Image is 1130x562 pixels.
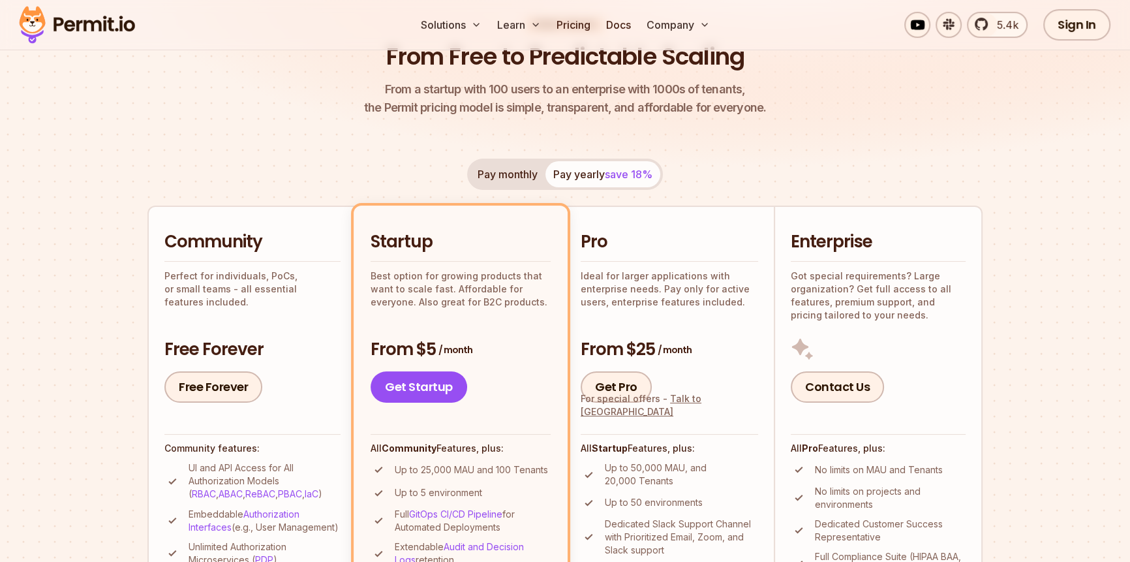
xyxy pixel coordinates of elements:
p: No limits on projects and environments [815,485,966,511]
p: Ideal for larger applications with enterprise needs. Pay only for active users, enterprise featur... [581,270,758,309]
a: Docs [601,12,636,38]
p: Best option for growing products that want to scale fast. Affordable for everyone. Also great for... [371,270,551,309]
span: / month [658,343,692,356]
a: Free Forever [164,371,262,403]
button: Learn [492,12,546,38]
p: Perfect for individuals, PoCs, or small teams - all essential features included. [164,270,341,309]
h4: All Features, plus: [581,442,758,455]
p: Dedicated Customer Success Representative [815,518,966,544]
h3: From $25 [581,338,758,362]
h4: All Features, plus: [791,442,966,455]
a: Get Startup [371,371,467,403]
span: From a startup with 100 users to an enterprise with 1000s of tenants, [364,80,766,99]
a: PBAC [278,488,302,499]
button: Pay monthly [470,161,545,187]
button: Company [641,12,715,38]
h2: Enterprise [791,230,966,254]
h4: All Features, plus: [371,442,551,455]
h2: Community [164,230,341,254]
a: 5.4k [967,12,1028,38]
p: Up to 50,000 MAU, and 20,000 Tenants [605,461,758,488]
span: 5.4k [989,17,1018,33]
button: Solutions [416,12,487,38]
h4: Community features: [164,442,341,455]
a: RBAC [192,488,216,499]
p: Dedicated Slack Support Channel with Prioritized Email, Zoom, and Slack support [605,518,758,557]
img: Permit logo [13,3,141,47]
strong: Pro [802,443,818,454]
a: Pricing [551,12,596,38]
p: Up to 50 environments [605,496,703,509]
h3: From $5 [371,338,551,362]
strong: Community [382,443,436,454]
a: ABAC [219,488,243,499]
h1: From Free to Predictable Scaling [386,40,744,73]
h2: Startup [371,230,551,254]
span: / month [438,343,472,356]
p: Up to 5 environment [395,486,482,499]
div: For special offers - [581,392,758,418]
a: IaC [305,488,318,499]
a: ReBAC [245,488,275,499]
strong: Startup [592,443,628,454]
p: the Permit pricing model is simple, transparent, and affordable for everyone. [364,80,766,117]
h3: Free Forever [164,338,341,362]
a: Authorization Interfaces [189,508,299,533]
p: UI and API Access for All Authorization Models ( , , , , ) [189,461,341,501]
p: Full for Automated Deployments [395,508,551,534]
a: Sign In [1043,9,1110,40]
a: GitOps CI/CD Pipeline [409,508,502,520]
p: Got special requirements? Large organization? Get full access to all features, premium support, a... [791,270,966,322]
p: Embeddable (e.g., User Management) [189,508,341,534]
p: No limits on MAU and Tenants [815,463,943,476]
a: Get Pro [581,371,652,403]
p: Up to 25,000 MAU and 100 Tenants [395,463,548,476]
a: Contact Us [791,371,884,403]
h2: Pro [581,230,758,254]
